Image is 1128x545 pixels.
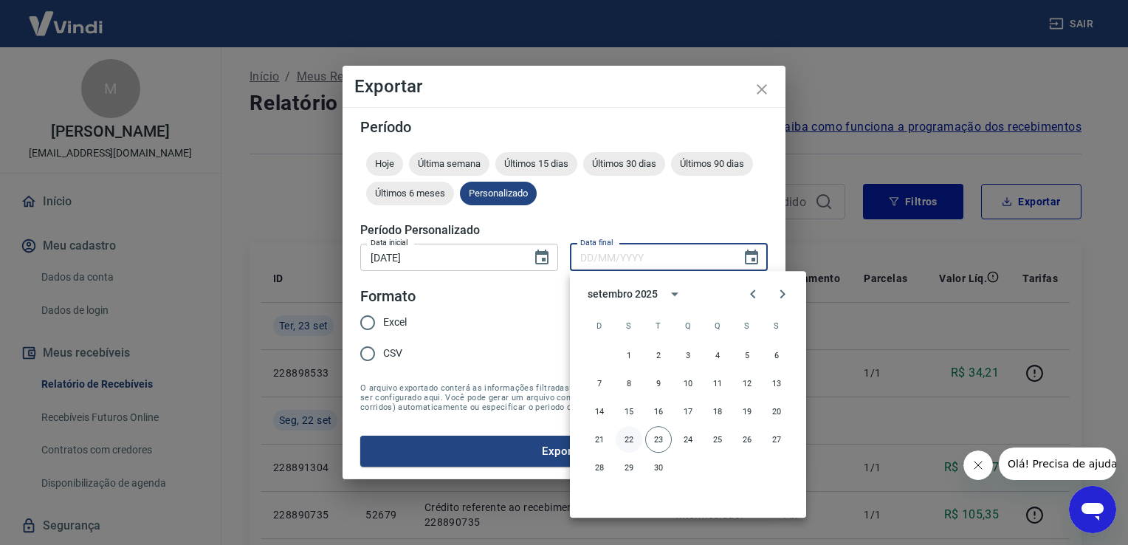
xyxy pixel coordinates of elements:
span: Últimos 90 dias [671,158,753,169]
button: 22 [616,426,642,453]
span: Hoje [366,158,403,169]
button: 2 [645,342,672,369]
button: 18 [704,398,731,425]
span: Últimos 15 dias [495,158,577,169]
label: Data inicial [371,237,408,248]
button: 20 [763,398,790,425]
input: DD/MM/YYYY [360,244,521,271]
button: 27 [763,426,790,453]
button: 17 [675,398,701,425]
button: 7 [586,370,613,397]
button: 1 [616,342,642,369]
button: Exportar [360,436,768,467]
button: close [744,72,780,107]
div: Última semana [409,152,489,176]
div: Últimos 30 dias [583,152,665,176]
label: Data final [580,237,613,248]
span: Excel [383,315,407,330]
span: Olá! Precisa de ajuda? [9,10,124,22]
button: 25 [704,426,731,453]
button: 16 [645,398,672,425]
button: 12 [734,370,760,397]
button: 15 [616,398,642,425]
button: 29 [616,454,642,481]
button: 21 [586,426,613,453]
span: domingo [586,311,613,340]
span: quarta-feira [675,311,701,340]
span: terça-feira [645,311,672,340]
button: 10 [675,370,701,397]
button: calendar view is open, switch to year view [662,281,687,306]
iframe: Mensagem da empresa [999,448,1116,480]
iframe: Fechar mensagem [963,450,993,480]
span: Últimos 30 dias [583,158,665,169]
input: DD/MM/YYYY [570,244,731,271]
button: 9 [645,370,672,397]
button: 24 [675,426,701,453]
span: sexta-feira [734,311,760,340]
button: 11 [704,370,731,397]
span: Última semana [409,158,489,169]
div: Últimos 90 dias [671,152,753,176]
h5: Período [360,120,768,134]
button: 13 [763,370,790,397]
span: Personalizado [460,188,537,199]
span: segunda-feira [616,311,642,340]
button: 8 [616,370,642,397]
button: 3 [675,342,701,369]
button: Choose date, selected date is 20 de set de 2025 [527,243,557,272]
span: O arquivo exportado conterá as informações filtradas na tela anterior com exceção do período que ... [360,383,768,412]
button: 4 [704,342,731,369]
h4: Exportar [354,78,774,95]
div: Hoje [366,152,403,176]
button: 19 [734,398,760,425]
legend: Formato [360,286,416,307]
button: 28 [586,454,613,481]
button: Next month [768,279,797,309]
div: Últimos 15 dias [495,152,577,176]
iframe: Botão para abrir a janela de mensagens [1069,486,1116,533]
button: 23 [645,426,672,453]
button: Previous month [738,279,768,309]
span: CSV [383,346,402,361]
div: Personalizado [460,182,537,205]
span: Últimos 6 meses [366,188,454,199]
span: sábado [763,311,790,340]
button: 14 [586,398,613,425]
button: Choose date [737,243,766,272]
button: 6 [763,342,790,369]
button: 5 [734,342,760,369]
h5: Período Personalizado [360,223,768,238]
span: quinta-feira [704,311,731,340]
div: setembro 2025 [588,287,658,302]
button: 30 [645,454,672,481]
div: Últimos 6 meses [366,182,454,205]
button: 26 [734,426,760,453]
